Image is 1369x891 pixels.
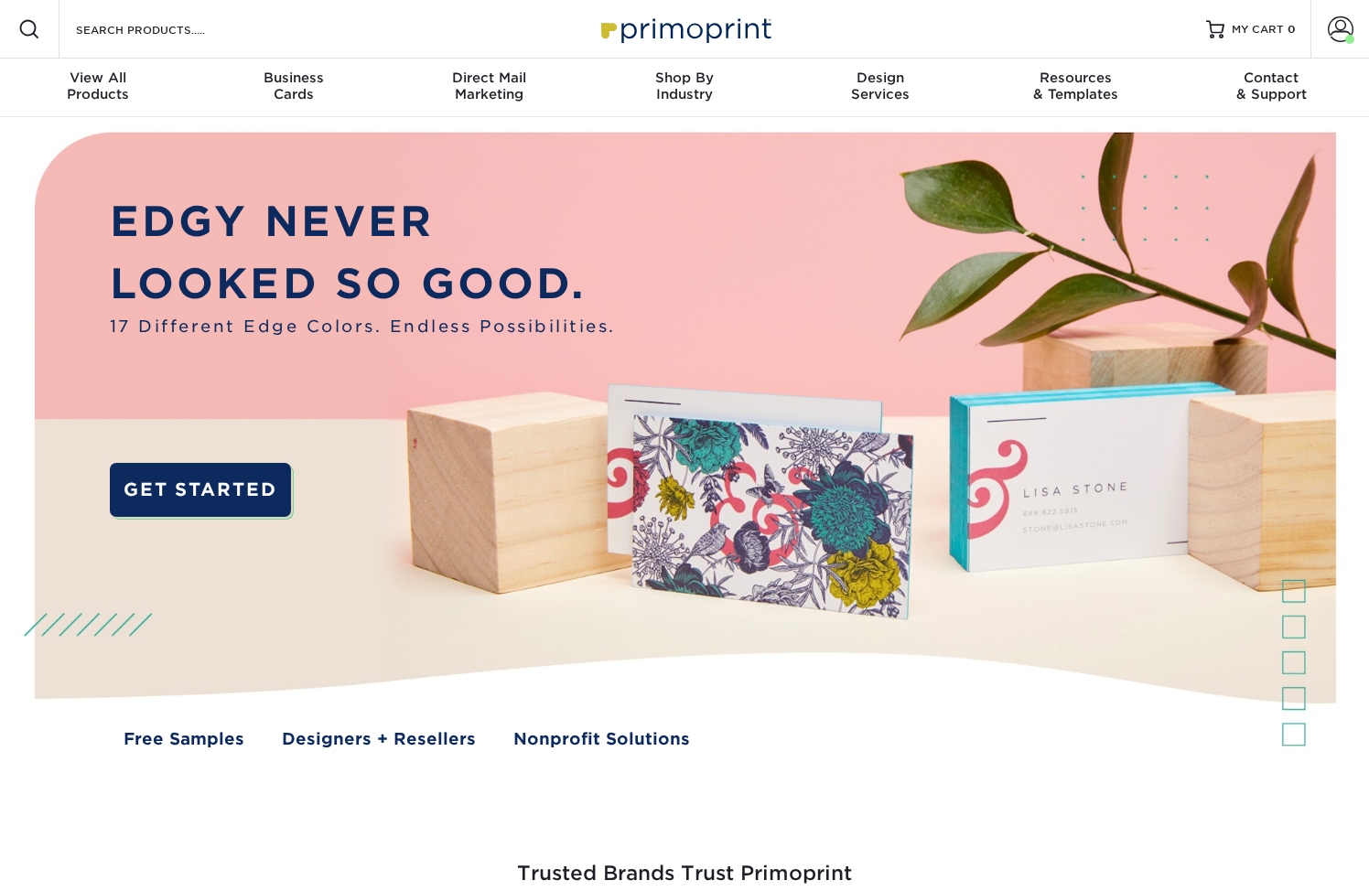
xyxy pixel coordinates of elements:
img: Primoprint [593,9,776,48]
span: Resources [978,70,1174,86]
div: Cards [196,70,392,102]
a: Nonprofit Solutions [513,727,690,752]
a: Resources& Templates [978,59,1174,117]
span: Contact [1173,70,1369,86]
p: EDGY NEVER [110,191,616,252]
a: Designers + Resellers [282,727,476,752]
span: Direct Mail [391,70,587,86]
a: DesignServices [782,59,978,117]
a: BusinessCards [196,59,392,117]
a: GET STARTED [110,463,291,517]
span: Shop By [587,70,782,86]
span: Design [782,70,978,86]
a: Free Samples [124,727,244,752]
div: Services [782,70,978,102]
span: MY CART [1232,22,1284,38]
span: Business [196,70,392,86]
a: Contact& Support [1173,59,1369,117]
div: & Templates [978,70,1174,102]
a: Direct MailMarketing [391,59,587,117]
div: & Support [1173,70,1369,102]
a: Shop ByIndustry [587,59,782,117]
div: Industry [587,70,782,102]
div: Marketing [391,70,587,102]
input: SEARCH PRODUCTS..... [74,18,253,40]
span: 17 Different Edge Colors. Endless Possibilities. [110,315,616,339]
p: LOOKED SO GOOD. [110,253,616,315]
span: 0 [1288,23,1296,36]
